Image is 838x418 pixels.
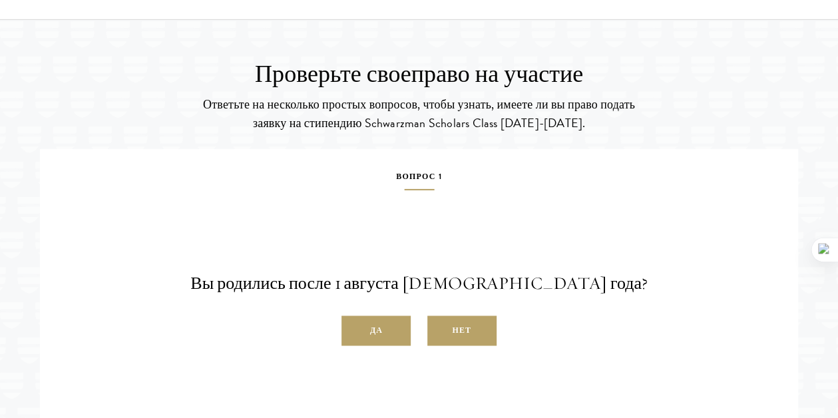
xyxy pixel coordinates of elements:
[370,324,383,336] font: Да
[203,95,635,132] font: Ответьте на несколько простых вопросов, чтобы узнать, имеете ли вы право подать заявку на стипенд...
[190,272,647,294] font: Вы родились после 1 августа [DEMOGRAPHIC_DATA] года?
[396,170,442,182] font: Вопрос 1
[452,324,471,336] font: Нет
[411,59,583,89] font: право на участие
[255,59,411,89] font: Проверьте свое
